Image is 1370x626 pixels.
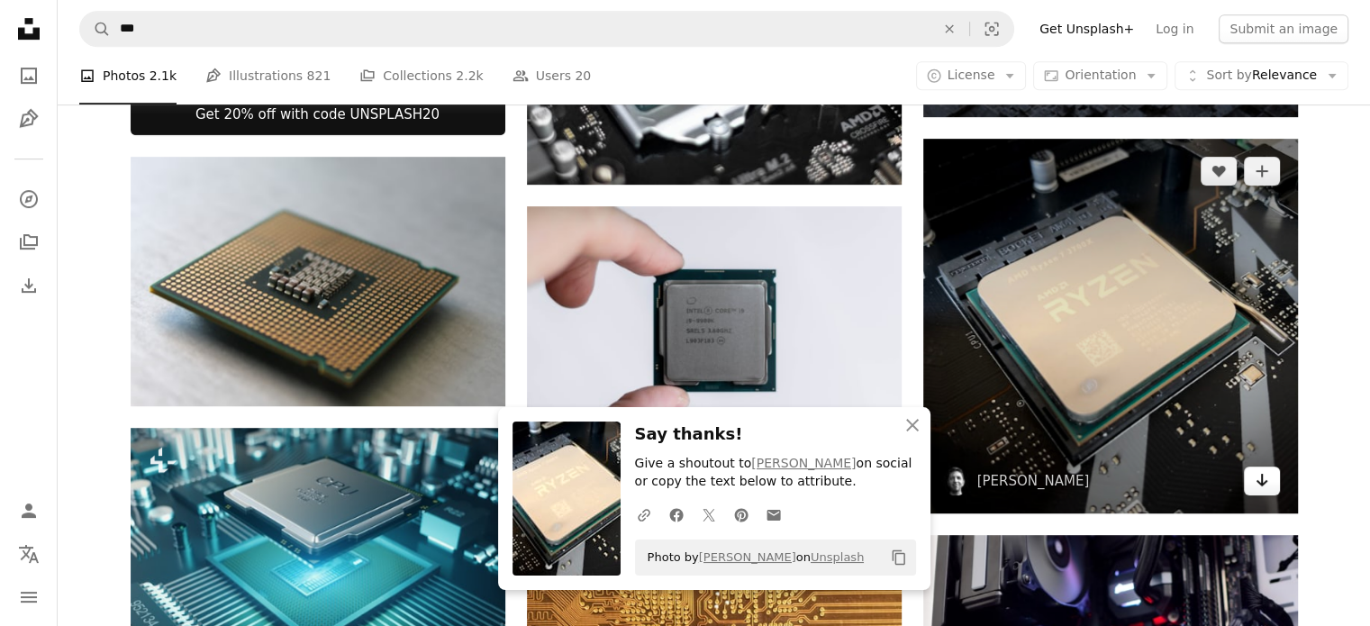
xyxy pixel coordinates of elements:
span: 821 [307,66,331,86]
a: Collections [11,224,47,260]
img: person holding Intel processor [527,206,902,456]
a: Unsplash [811,550,864,564]
form: Find visuals sitewide [79,11,1014,47]
p: Give a shoutout to on social or copy the text below to attribute. [635,455,916,491]
a: Home — Unsplash [11,11,47,50]
button: License [916,61,1027,90]
button: Sort byRelevance [1175,61,1348,90]
button: Language [11,536,47,572]
button: Clear [930,12,969,46]
button: Add to Collection [1244,157,1280,186]
a: [PERSON_NAME] [977,472,1090,490]
span: Orientation [1065,68,1136,82]
a: Get Unsplash+ [1029,14,1145,43]
a: a close up of a cpu chip on a table [131,273,505,289]
a: Illustrations [11,101,47,137]
button: Submit an image [1219,14,1348,43]
button: Visual search [970,12,1013,46]
a: Share on Facebook [660,496,693,532]
a: Download [1244,467,1280,495]
a: Share on Twitter [693,496,725,532]
a: Circuit board. Technology background. Central Computer Processors CPU concept. Motherboard digita... [131,544,505,560]
h3: Say thanks! [635,422,916,448]
button: Search Unsplash [80,12,111,46]
span: Photo by on [639,543,865,572]
button: Menu [11,579,47,615]
span: Relevance [1206,67,1317,85]
button: Like [1201,157,1237,186]
img: Go to Olivier Collet's profile [941,467,970,495]
a: Share on Pinterest [725,496,758,532]
a: Photos [11,58,47,94]
a: Get 20% off with code UNSPLASH20 [131,94,505,135]
a: [PERSON_NAME] [699,550,796,564]
button: Orientation [1033,61,1167,90]
a: [PERSON_NAME] [751,456,856,470]
a: Download History [11,268,47,304]
a: Log in [1145,14,1204,43]
a: person holding Intel processor [527,322,902,339]
a: Log in / Sign up [11,493,47,529]
span: 20 [575,66,591,86]
img: a close up of a cpu chip on a table [131,157,505,406]
a: Users 20 [513,47,592,104]
a: green and black computer hard disk drive [923,318,1298,334]
span: Sort by [1206,68,1251,82]
span: License [948,68,995,82]
a: Illustrations 821 [205,47,331,104]
a: Collections 2.2k [359,47,483,104]
a: Share over email [758,496,790,532]
span: 2.2k [456,66,483,86]
a: Explore [11,181,47,217]
img: green and black computer hard disk drive [923,139,1298,513]
button: Copy to clipboard [884,542,914,573]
